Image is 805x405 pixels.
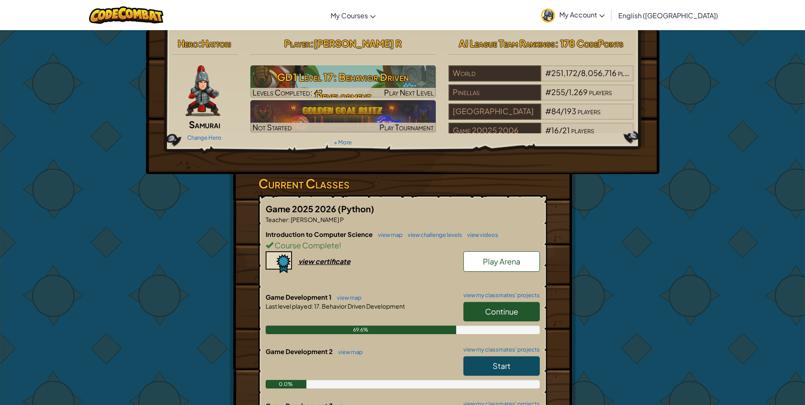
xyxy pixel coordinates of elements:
[449,123,541,139] div: Game 20025 2006
[551,68,578,78] span: 251,172
[187,134,222,141] a: Change Hero
[614,4,722,27] a: English ([GEOGRAPHIC_DATA])
[266,347,334,355] span: Game Development 2
[493,361,510,371] span: Start
[404,231,462,238] a: view challenge levels
[618,68,641,78] span: players
[198,37,202,49] span: :
[459,37,555,49] span: AI League Team Rankings
[559,10,605,19] span: My Account
[338,203,374,214] span: (Python)
[250,100,436,132] img: Golden Goal
[266,380,307,388] div: 0.0%
[288,216,290,223] span: :
[266,257,351,266] a: view certificate
[250,65,436,98] img: GD1 Level 17: Behavior Driven Development
[618,11,718,20] span: English ([GEOGRAPHIC_DATA])
[311,302,313,310] span: :
[551,125,559,135] span: 16
[545,68,551,78] span: #
[537,2,609,28] a: My Account
[185,65,220,116] img: samurai.pose.png
[569,87,588,97] span: 1,269
[581,68,617,78] span: 8,056,716
[449,131,634,141] a: Game 20025 2006#16/21players
[561,106,564,116] span: /
[266,302,311,310] span: Last level played
[449,93,634,102] a: Pinellas#255/1,269players
[258,174,547,193] h3: Current Classes
[374,231,403,238] a: view map
[178,37,198,49] span: Hero
[250,67,436,106] h3: GD1 Level 17: Behavior Driven Development
[266,326,457,334] div: 69.6%
[310,37,314,49] span: :
[290,216,344,223] span: [PERSON_NAME] P
[379,122,434,132] span: Play Tournament
[562,125,570,135] span: 21
[589,87,612,97] span: players
[333,294,362,301] a: view map
[298,257,351,266] div: view certificate
[449,104,541,120] div: [GEOGRAPHIC_DATA]
[273,240,339,250] span: Course Complete
[565,87,569,97] span: /
[571,125,594,135] span: players
[252,122,292,132] span: Not Started
[339,240,341,250] span: !
[459,347,540,352] a: view my classmates' projects
[266,216,288,223] span: Teacher
[284,37,310,49] span: Player
[449,73,634,83] a: World#251,172/8,056,716players
[266,230,374,238] span: Introduction to Computer Science
[250,100,436,132] a: Not StartedPlay Tournament
[250,65,436,98] a: Play Next Level
[313,302,321,310] span: 17.
[559,125,562,135] span: /
[326,4,380,27] a: My Courses
[545,87,551,97] span: #
[485,307,518,316] span: Continue
[449,84,541,101] div: Pinellas
[334,139,352,146] a: + More
[555,37,623,49] span: : 178 CodePoints
[463,231,498,238] a: view videos
[449,65,541,82] div: World
[578,106,600,116] span: players
[483,256,520,266] span: Play Arena
[266,251,292,273] img: certificate-icon.png
[551,106,561,116] span: 84
[564,106,576,116] span: 193
[551,87,565,97] span: 255
[331,11,368,20] span: My Courses
[314,37,402,49] span: [PERSON_NAME] R
[545,125,551,135] span: #
[89,6,163,24] img: CodeCombat logo
[266,293,333,301] span: Game Development 1
[266,203,338,214] span: Game 2025 2026
[578,68,581,78] span: /
[541,8,555,22] img: avatar
[189,118,220,130] span: Samurai
[334,349,363,355] a: view map
[321,302,405,310] span: Behavior Driven Development
[449,112,634,121] a: [GEOGRAPHIC_DATA]#84/193players
[202,37,231,49] span: Hattori
[459,292,540,298] a: view my classmates' projects
[545,106,551,116] span: #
